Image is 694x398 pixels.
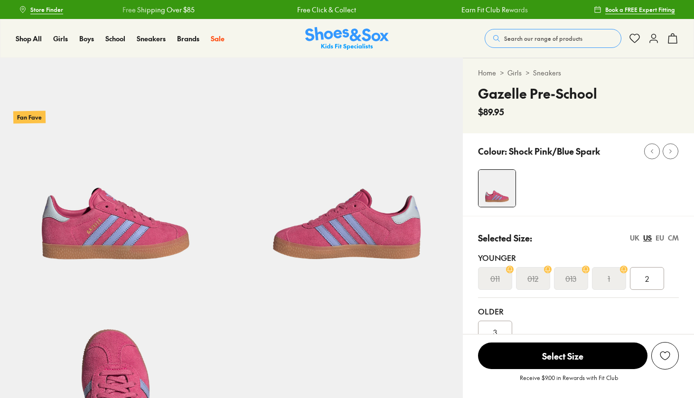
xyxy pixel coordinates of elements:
[478,342,647,369] span: Select Size
[53,34,68,44] a: Girls
[297,5,356,15] a: Free Click & Collect
[668,233,679,243] div: CM
[509,145,600,157] p: Shock Pink/Blue Spark
[527,273,538,284] s: 012
[231,58,462,289] img: 5-548000_1
[594,1,675,18] a: Book a FREE Expert Fitting
[608,273,610,284] s: 1
[305,27,389,50] a: Shoes & Sox
[79,34,94,43] span: Boys
[211,34,225,43] span: Sale
[478,170,516,207] img: 4-547999_1
[105,34,125,44] a: School
[13,111,46,123] p: Fan Fave
[605,5,675,14] span: Book a FREE Expert Fitting
[53,34,68,43] span: Girls
[137,34,166,44] a: Sneakers
[493,326,497,338] span: 3
[651,342,679,370] button: Add to Wishlist
[16,34,42,43] span: Shop All
[478,231,532,244] p: Selected Size:
[211,34,225,44] a: Sale
[478,252,679,263] div: Younger
[122,5,195,15] a: Free Shipping Over $85
[177,34,199,43] span: Brands
[19,1,63,18] a: Store Finder
[507,68,522,78] a: Girls
[79,34,94,44] a: Boys
[533,68,561,78] a: Sneakers
[478,68,496,78] a: Home
[630,233,639,243] div: UK
[504,34,582,43] span: Search our range of products
[565,273,576,284] s: 013
[478,83,597,103] h4: Gazelle Pre-School
[490,273,500,284] s: 011
[30,5,63,14] span: Store Finder
[485,29,621,48] button: Search our range of products
[137,34,166,43] span: Sneakers
[520,373,618,390] p: Receive $9.00 in Rewards with Fit Club
[478,105,504,118] span: $89.95
[305,27,389,50] img: SNS_Logo_Responsive.svg
[461,5,528,15] a: Earn Fit Club Rewards
[105,34,125,43] span: School
[645,273,649,284] span: 2
[478,68,679,78] div: > >
[478,305,679,317] div: Older
[16,34,42,44] a: Shop All
[643,233,652,243] div: US
[656,233,664,243] div: EU
[177,34,199,44] a: Brands
[478,145,507,157] p: Colour:
[478,342,647,370] button: Select Size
